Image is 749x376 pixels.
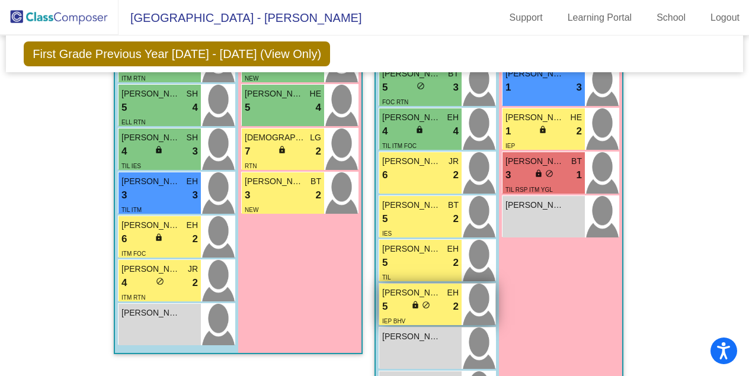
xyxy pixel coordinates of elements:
span: lock [155,233,163,242]
a: School [647,8,695,27]
span: HE [571,111,582,124]
span: 2 [453,168,459,183]
span: 1 [577,168,582,183]
span: FOC RTN [382,99,408,105]
span: TIL RSP ITM YGL [505,187,553,193]
span: IES [382,230,392,237]
span: TIL ITM [121,207,142,213]
span: 4 [382,124,388,139]
span: do_not_disturb_alt [417,82,425,90]
span: ELL RTN [121,119,146,126]
a: Logout [701,8,749,27]
span: 4 [453,124,459,139]
span: [PERSON_NAME] [382,330,441,343]
span: ITM FOC [121,250,146,257]
span: ITM RTN [121,75,145,82]
span: [PERSON_NAME] Plaster [382,155,441,168]
span: [PERSON_NAME] [121,88,181,100]
span: 3 [245,188,250,203]
span: 3 [505,168,511,183]
span: IEP BHV [382,318,405,324]
span: [PERSON_NAME] [121,175,181,188]
span: [PERSON_NAME] [PERSON_NAME] [121,307,181,319]
span: 2 [193,275,198,291]
span: 2 [193,232,198,247]
span: 3 [193,188,198,203]
span: 3 [121,188,127,203]
span: 5 [121,100,127,115]
span: EH [187,175,198,188]
span: [PERSON_NAME] [245,175,304,188]
span: 4 [121,275,127,291]
span: [PERSON_NAME] [505,199,565,211]
span: EH [447,111,459,124]
span: BT [311,175,321,188]
span: 5 [245,100,250,115]
span: [PERSON_NAME] [121,131,181,144]
span: [PERSON_NAME] [505,68,565,80]
span: First Grade Previous Year [DATE] - [DATE] (View Only) [24,41,330,66]
span: JR [449,155,459,168]
span: [PERSON_NAME] [121,263,181,275]
span: LG [310,131,321,144]
span: [PERSON_NAME] [505,111,565,124]
span: lock [411,301,420,309]
span: 5 [382,255,388,271]
span: 5 [382,299,388,314]
span: [PERSON_NAME] [245,88,304,100]
span: ITM RTN [121,294,145,301]
span: RTN [245,163,257,169]
span: lock [539,126,547,134]
span: 4 [121,144,127,159]
span: lock [278,146,286,154]
a: Learning Portal [558,8,642,27]
span: EH [187,219,198,232]
span: [PERSON_NAME] [382,68,441,80]
span: 4 [193,100,198,115]
span: [PERSON_NAME] [382,243,441,255]
span: lock [534,169,543,178]
span: JR [188,263,198,275]
span: EH [447,287,459,299]
span: HE [310,88,321,100]
span: lock [415,126,424,134]
span: TIL [382,274,390,281]
span: [PERSON_NAME] [382,287,441,299]
span: BT [448,68,459,80]
span: 2 [316,188,321,203]
span: IEP [505,143,515,149]
span: 3 [577,80,582,95]
span: [PERSON_NAME] [382,111,441,124]
span: BT [448,199,459,211]
a: Support [500,8,552,27]
span: NEW [245,75,258,82]
span: 2 [453,211,459,227]
span: 3 [453,80,459,95]
span: 3 [193,144,198,159]
span: 4 [316,100,321,115]
span: SH [187,131,198,144]
span: [PERSON_NAME] [382,199,441,211]
span: 2 [316,144,321,159]
span: 6 [121,232,127,247]
span: do_not_disturb_alt [545,169,553,178]
span: BT [571,155,582,168]
span: 2 [453,299,459,314]
span: NEW [245,207,258,213]
span: 7 [245,144,250,159]
span: TIL IES [121,163,141,169]
span: 6 [382,168,388,183]
span: 5 [382,80,388,95]
span: 5 [382,211,388,227]
span: EH [447,243,459,255]
span: 1 [505,80,511,95]
span: do_not_disturb_alt [422,301,430,309]
span: lock [155,146,163,154]
span: 2 [453,255,459,271]
span: [PERSON_NAME] [121,219,181,232]
span: [GEOGRAPHIC_DATA] - [PERSON_NAME] [119,8,361,27]
span: [PERSON_NAME] [505,155,565,168]
span: 2 [577,124,582,139]
span: SH [187,88,198,100]
span: 1 [505,124,511,139]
